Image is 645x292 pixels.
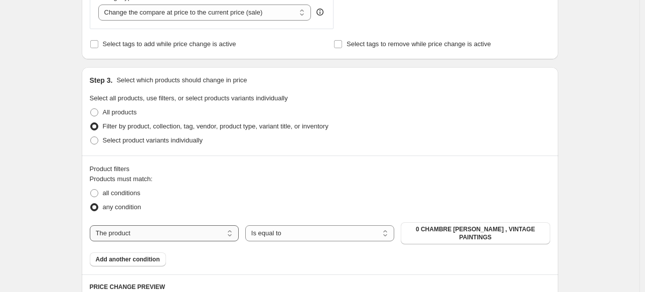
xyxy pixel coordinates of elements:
[96,255,160,263] span: Add another condition
[103,122,329,130] span: Filter by product, collection, tag, vendor, product type, variant title, or inventory
[90,164,550,174] div: Product filters
[315,7,325,17] div: help
[90,283,550,291] h6: PRICE CHANGE PREVIEW
[407,225,544,241] span: 0 CHAMBRE [PERSON_NAME] , VINTAGE PAINTINGS
[103,108,137,116] span: All products
[103,136,203,144] span: Select product variants individually
[347,40,491,48] span: Select tags to remove while price change is active
[401,222,550,244] button: 0 CHAMBRE DE RAPHAËL , VINTAGE PAINTINGS
[90,75,113,85] h2: Step 3.
[90,94,288,102] span: Select all products, use filters, or select products variants individually
[103,189,140,197] span: all conditions
[90,175,153,183] span: Products must match:
[90,252,166,266] button: Add another condition
[103,203,141,211] span: any condition
[116,75,247,85] p: Select which products should change in price
[103,40,236,48] span: Select tags to add while price change is active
